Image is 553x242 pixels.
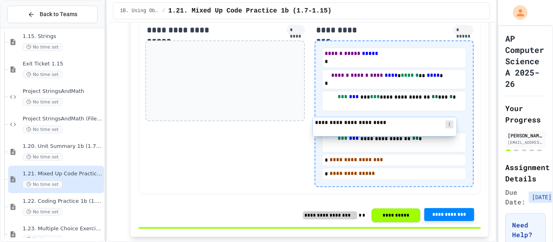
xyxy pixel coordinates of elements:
span: No time set [23,71,62,78]
h2: Assignment Details [505,162,546,184]
h1: AP Computer Science A 2025-26 [505,33,546,89]
button: Back to Teams [7,6,98,23]
div: [PERSON_NAME] [508,132,543,139]
span: No time set [23,208,62,216]
span: / [162,8,165,14]
span: No time set [23,98,62,106]
span: 1.22. Coding Practice 1b (1.7-1.15) [23,198,102,205]
span: Due Date: [505,187,525,207]
span: 1.21. Mixed Up Code Practice 1b (1.7-1.15) [168,6,332,16]
div: My Account [504,3,530,22]
span: Project StringsAndMath [23,88,102,95]
h3: Need Help? [512,220,539,240]
span: Project StringsAndMath (File Input) [23,116,102,122]
span: Exit Ticket 1.15 [23,61,102,67]
span: 1.20. Unit Summary 1b (1.7-1.15) [23,143,102,150]
span: No time set [23,153,62,161]
div: [EMAIL_ADDRESS][DOMAIN_NAME] [508,139,543,145]
span: No time set [23,181,62,188]
span: Back to Teams [40,10,77,19]
span: 1.21. Mixed Up Code Practice 1b (1.7-1.15) [23,170,102,177]
span: No time set [23,126,62,133]
span: No time set [23,43,62,51]
span: 1B. Using Objects [120,8,159,14]
h2: Your Progress [505,103,546,125]
span: 1.23. Multiple Choice Exercises for Unit 1b (1.9-1.15) [23,225,102,232]
span: 1.15. Strings [23,33,102,40]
